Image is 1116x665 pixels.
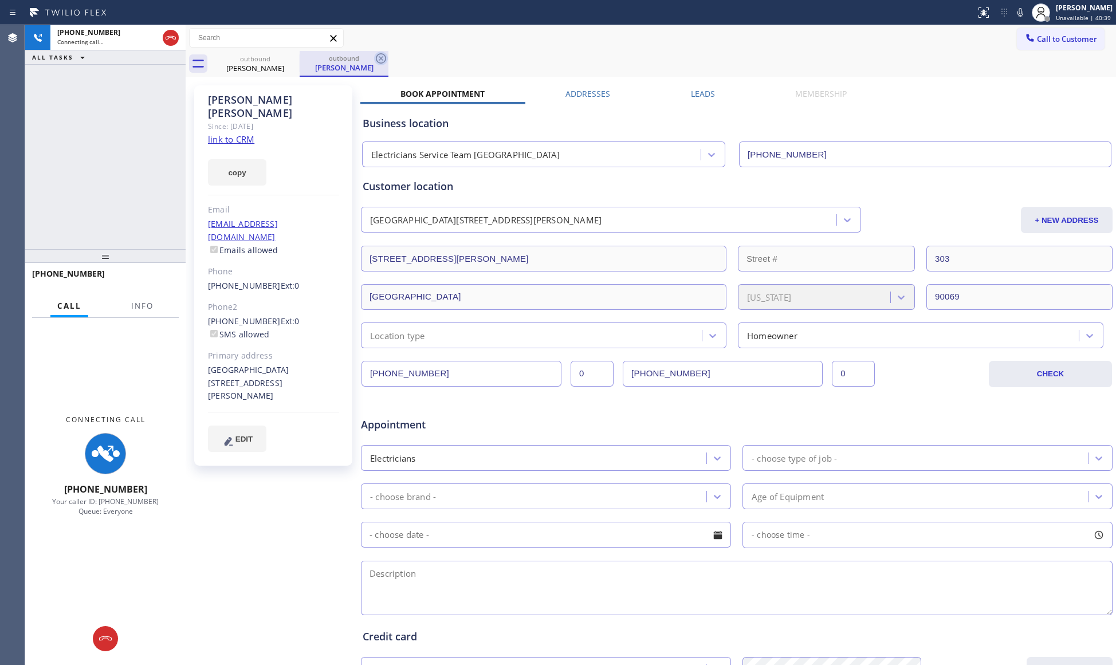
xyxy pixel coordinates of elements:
div: Phone2 [208,301,339,314]
div: Phone [208,265,339,278]
div: [GEOGRAPHIC_DATA][STREET_ADDRESS][PERSON_NAME] [208,364,339,403]
input: Ext. [571,361,614,387]
div: Customer location [363,179,1111,194]
input: Phone Number [739,141,1111,167]
span: Your caller ID: [PHONE_NUMBER] Queue: Everyone [52,497,159,516]
div: Business location [363,116,1111,131]
div: Since: [DATE] [208,120,339,133]
input: - choose date - [361,522,731,548]
div: [PERSON_NAME] [PERSON_NAME] [208,93,339,120]
input: Emails allowed [210,246,218,253]
button: Call to Customer [1017,28,1105,50]
div: Location type [370,329,425,342]
div: Louis Koff [301,51,387,76]
input: Search [190,29,343,47]
span: Call to Customer [1037,34,1097,44]
button: ALL TASKS [25,50,96,64]
label: SMS allowed [208,329,269,340]
span: ALL TASKS [32,53,73,61]
span: [PHONE_NUMBER] [57,27,120,37]
div: [PERSON_NAME] [1056,3,1113,13]
button: Call [50,295,88,317]
div: outbound [301,54,387,62]
span: - choose time - [752,529,810,540]
input: SMS allowed [210,330,218,337]
div: - choose type of job - [752,451,837,465]
div: outbound [212,54,298,63]
div: Homeowner [747,329,797,342]
label: Addresses [565,88,610,99]
label: Emails allowed [208,245,278,255]
input: City [361,284,726,310]
span: [PHONE_NUMBER] [64,483,147,495]
a: [EMAIL_ADDRESS][DOMAIN_NAME] [208,218,278,242]
label: Leads [691,88,715,99]
div: Electricians Service Team [GEOGRAPHIC_DATA] [371,148,560,162]
input: Address [361,246,726,271]
input: Phone Number 2 [623,361,823,387]
span: EDIT [235,435,253,443]
div: Primary address [208,349,339,363]
span: Call [57,301,81,311]
button: CHECK [989,361,1112,387]
div: Electricians [370,451,415,465]
span: Info [131,301,154,311]
input: Ext. 2 [832,361,875,387]
div: - choose brand - [370,490,436,503]
button: Info [124,295,160,317]
a: link to CRM [208,133,254,145]
span: Connecting Call [66,415,146,424]
div: [PERSON_NAME] [301,62,387,73]
span: Connecting call… [57,38,104,46]
button: Hang up [163,30,179,46]
div: Age of Equipment [752,490,824,503]
button: Mute [1012,5,1028,21]
input: Street # [738,246,915,271]
button: + NEW ADDRESS [1021,207,1113,233]
div: [PERSON_NAME] [212,63,298,73]
label: Book Appointment [400,88,485,99]
span: Ext: 0 [281,280,300,291]
span: [PHONE_NUMBER] [32,268,105,279]
span: Ext: 0 [281,316,300,326]
div: Email [208,203,339,217]
input: Phone Number [361,361,561,387]
button: copy [208,159,266,186]
label: Membership [795,88,847,99]
button: EDIT [208,426,266,452]
span: Appointment [361,417,610,432]
div: Louis Koff [212,51,298,77]
div: [GEOGRAPHIC_DATA][STREET_ADDRESS][PERSON_NAME] [370,214,602,227]
input: ZIP [926,284,1113,310]
div: Credit card [363,629,1111,644]
a: [PHONE_NUMBER] [208,316,281,326]
button: Hang up [93,626,118,651]
span: Unavailable | 40:39 [1056,14,1111,22]
input: Apt. # [926,246,1113,271]
a: [PHONE_NUMBER] [208,280,281,291]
